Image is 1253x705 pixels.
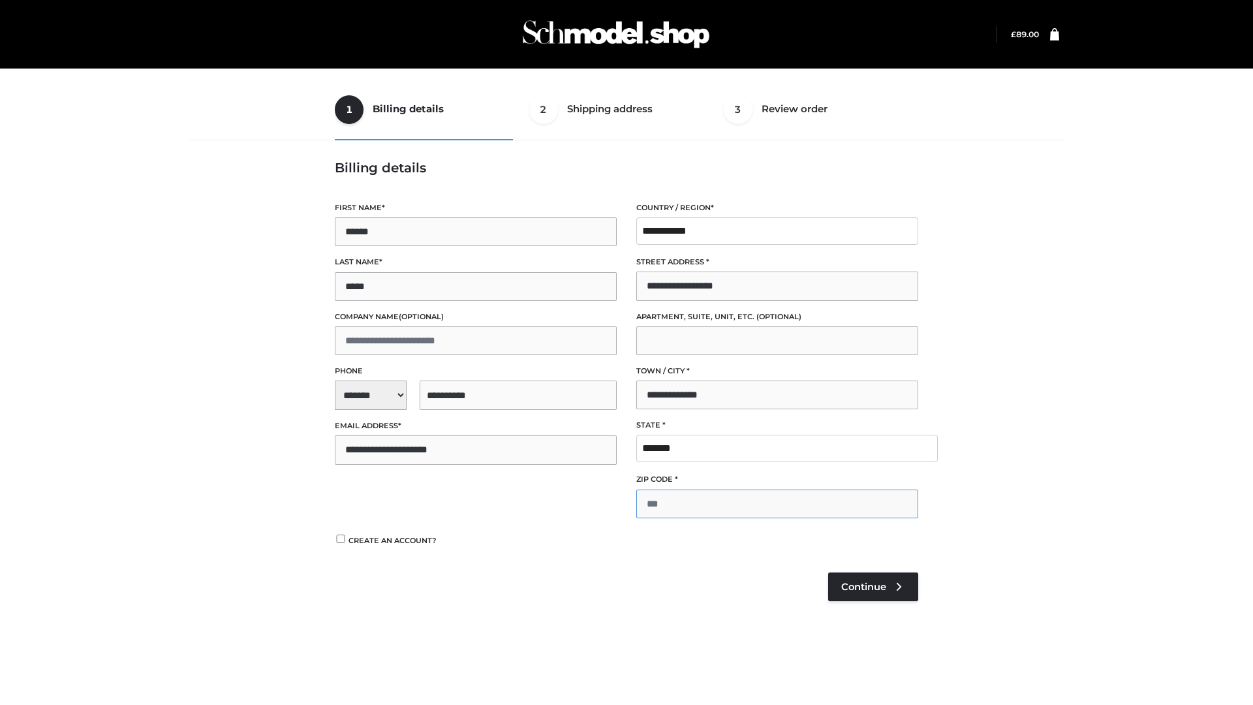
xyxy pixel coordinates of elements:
label: State [636,419,918,431]
img: Schmodel Admin 964 [518,8,714,60]
label: First name [335,202,617,214]
label: Phone [335,365,617,377]
span: (optional) [756,312,801,321]
span: (optional) [399,312,444,321]
span: Create an account? [348,536,437,545]
label: Last name [335,256,617,268]
a: £89.00 [1011,29,1039,39]
label: Apartment, suite, unit, etc. [636,311,918,323]
label: Email address [335,420,617,432]
label: Company name [335,311,617,323]
input: Create an account? [335,535,347,543]
label: Town / City [636,365,918,377]
label: ZIP Code [636,473,918,486]
a: Continue [828,572,918,601]
label: Country / Region [636,202,918,214]
bdi: 89.00 [1011,29,1039,39]
span: Continue [841,581,886,593]
label: Street address [636,256,918,268]
span: £ [1011,29,1016,39]
h3: Billing details [335,160,918,176]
